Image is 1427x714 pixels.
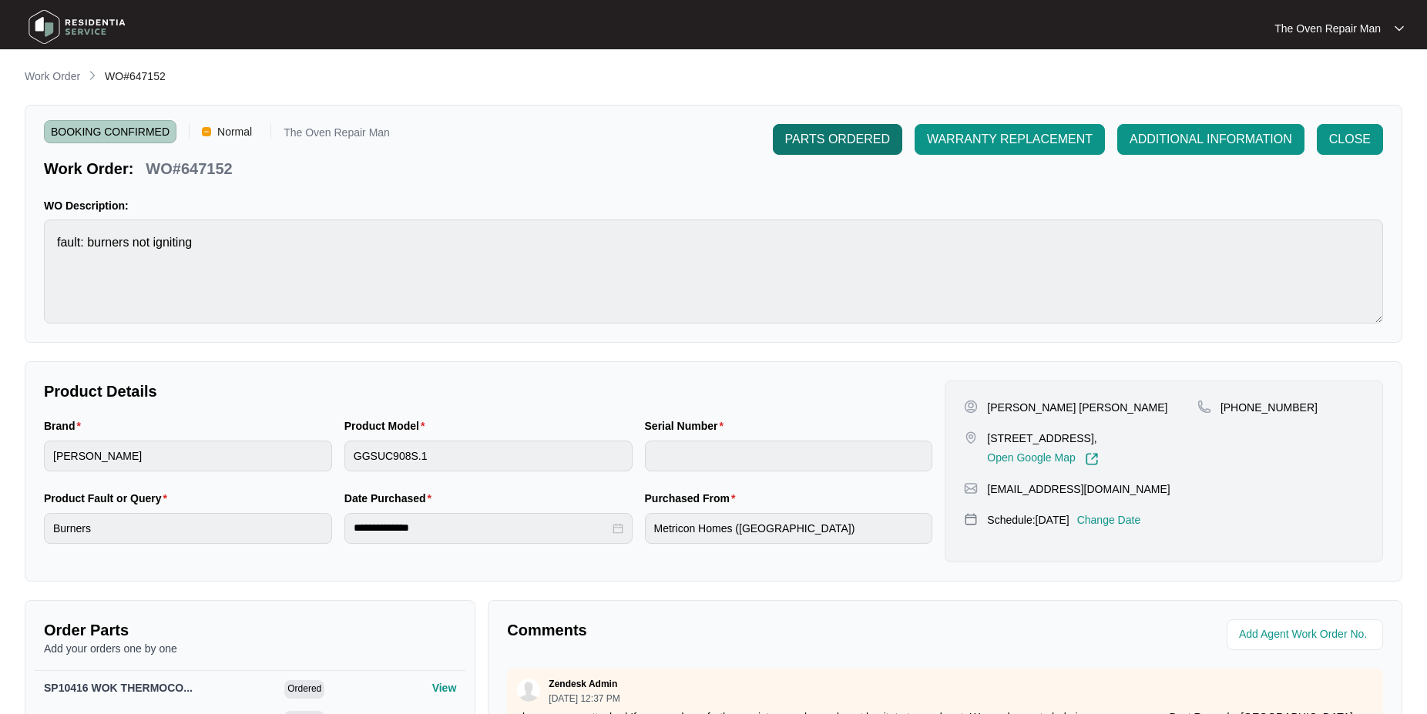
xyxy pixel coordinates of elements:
[344,418,431,434] label: Product Model
[344,491,438,506] label: Date Purchased
[354,520,609,536] input: Date Purchased
[645,418,730,434] label: Serial Number
[1395,25,1404,32] img: dropdown arrow
[1274,21,1381,36] p: The Oven Repair Man
[22,69,83,85] a: Work Order
[645,513,933,544] input: Purchased From
[517,679,540,702] img: user.svg
[44,158,133,179] p: Work Order:
[44,513,332,544] input: Product Fault or Query
[645,441,933,471] input: Serial Number
[44,220,1383,323] textarea: fault: burners not igniting
[105,70,166,82] span: WO#647152
[1077,512,1141,528] p: Change Date
[1197,400,1211,414] img: map-pin
[44,380,932,402] p: Product Details
[927,130,1093,149] span: WARRANTY REPLACEMENT
[344,441,633,471] input: Product Model
[44,641,456,656] p: Add your orders one by one
[915,124,1105,155] button: WARRANTY REPLACEMENT
[432,680,457,696] p: View
[507,619,934,641] p: Comments
[785,130,890,149] span: PARTS ORDERED
[44,682,193,694] span: SP10416 WOK THERMOCO...
[987,452,1098,466] a: Open Google Map
[44,619,456,641] p: Order Parts
[284,680,324,699] span: Ordered
[202,127,211,136] img: Vercel Logo
[987,431,1098,446] p: [STREET_ADDRESS],
[1317,124,1383,155] button: CLOSE
[25,69,80,84] p: Work Order
[964,481,978,495] img: map-pin
[964,400,978,414] img: user-pin
[44,441,332,471] input: Brand
[964,431,978,444] img: map-pin
[1085,452,1099,466] img: Link-External
[44,418,87,434] label: Brand
[1117,124,1304,155] button: ADDITIONAL INFORMATION
[146,158,232,179] p: WO#647152
[549,694,619,703] p: [DATE] 12:37 PM
[23,4,131,50] img: residentia service logo
[284,127,390,143] p: The Oven Repair Man
[211,120,258,143] span: Normal
[44,491,173,506] label: Product Fault or Query
[964,512,978,526] img: map-pin
[44,120,176,143] span: BOOKING CONFIRMED
[86,69,99,82] img: chevron-right
[1239,625,1374,644] input: Add Agent Work Order No.
[1221,400,1318,415] p: [PHONE_NUMBER]
[549,678,617,690] p: Zendesk Admin
[987,512,1069,528] p: Schedule: [DATE]
[44,198,1383,213] p: WO Description:
[645,491,742,506] label: Purchased From
[773,124,902,155] button: PARTS ORDERED
[987,400,1167,415] p: [PERSON_NAME] [PERSON_NAME]
[987,481,1170,497] p: [EMAIL_ADDRESS][DOMAIN_NAME]
[1329,130,1371,149] span: CLOSE
[1130,130,1292,149] span: ADDITIONAL INFORMATION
